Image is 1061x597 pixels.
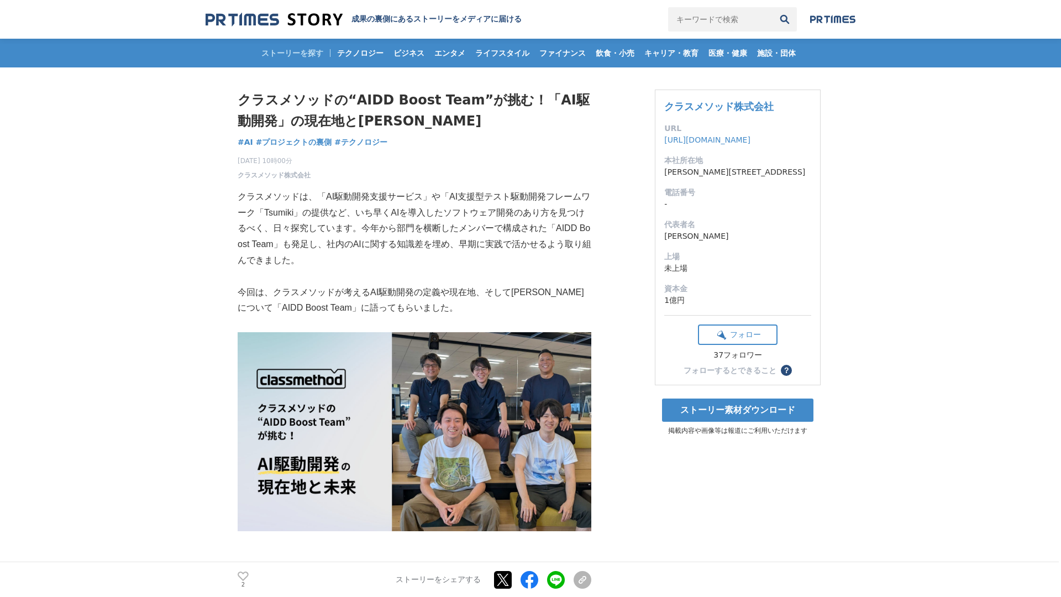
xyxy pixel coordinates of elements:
[256,137,332,147] span: #プロジェクトの裏側
[664,123,811,134] dt: URL
[238,285,591,317] p: 今回は、クラスメソッドが考えるAI駆動開発の定義や現在地、そして[PERSON_NAME]について「AIDD Boost Team」に語ってもらいました。
[333,48,388,58] span: テクノロジー
[664,295,811,306] dd: 1億円
[662,399,813,422] a: ストーリー素材ダウンロード
[698,350,778,360] div: 37フォロワー
[664,251,811,263] dt: 上場
[535,39,590,67] a: ファイナンス
[238,156,311,166] span: [DATE] 10時00分
[471,48,534,58] span: ライフスタイル
[664,263,811,274] dd: 未上場
[238,332,591,531] img: thumbnail_3b629b00-9dfc-11f0-9ee8-4f16c80bb7f8.png
[333,39,388,67] a: テクノロジー
[810,15,855,24] img: prtimes
[238,170,311,180] a: クラスメソッド株式会社
[664,155,811,166] dt: 本社所在地
[684,366,776,374] div: フォローするとできること
[753,48,800,58] span: 施設・団体
[334,137,387,148] a: #テクノロジー
[698,324,778,345] button: フォロー
[396,575,481,585] p: ストーリーをシェアする
[664,187,811,198] dt: 電話番号
[664,231,811,242] dd: [PERSON_NAME]
[664,135,750,144] a: [URL][DOMAIN_NAME]
[664,219,811,231] dt: 代表者名
[773,7,797,32] button: 検索
[238,137,253,147] span: #AI
[782,366,790,374] span: ？
[206,12,343,27] img: 成果の裏側にあるストーリーをメディアに届ける
[664,198,811,210] dd: -
[655,426,821,436] p: 掲載内容や画像等は報道にご利用いただけます
[668,7,773,32] input: キーワードで検索
[238,189,591,269] p: クラスメソッドは、「AI駆動開発支援サービス」や「AI支援型テスト駆動開発フレームワーク「Tsumiki」の提供など、いち早くAIを導入したソフトウェア開発のあり方を見つけるべく、日々探究してい...
[535,48,590,58] span: ファイナンス
[640,39,703,67] a: キャリア・教育
[704,39,752,67] a: 医療・健康
[664,283,811,295] dt: 資本金
[591,48,639,58] span: 飲食・小売
[389,39,429,67] a: ビジネス
[206,12,522,27] a: 成果の裏側にあるストーリーをメディアに届ける 成果の裏側にあるストーリーをメディアに届ける
[704,48,752,58] span: 医療・健康
[430,39,470,67] a: エンタメ
[256,137,332,148] a: #プロジェクトの裏側
[238,90,591,132] h1: クラスメソッドの“AIDD Boost Team”が挑む！「AI駆動開発」の現在地と[PERSON_NAME]
[781,365,792,376] button: ？
[664,166,811,178] dd: [PERSON_NAME][STREET_ADDRESS]
[351,14,522,24] h2: 成果の裏側にあるストーリーをメディアに届ける
[238,582,249,588] p: 2
[471,39,534,67] a: ライフスタイル
[389,48,429,58] span: ビジネス
[334,137,387,147] span: #テクノロジー
[664,101,774,112] a: クラスメソッド株式会社
[640,48,703,58] span: キャリア・教育
[430,48,470,58] span: エンタメ
[753,39,800,67] a: 施設・団体
[238,137,253,148] a: #AI
[591,39,639,67] a: 飲食・小売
